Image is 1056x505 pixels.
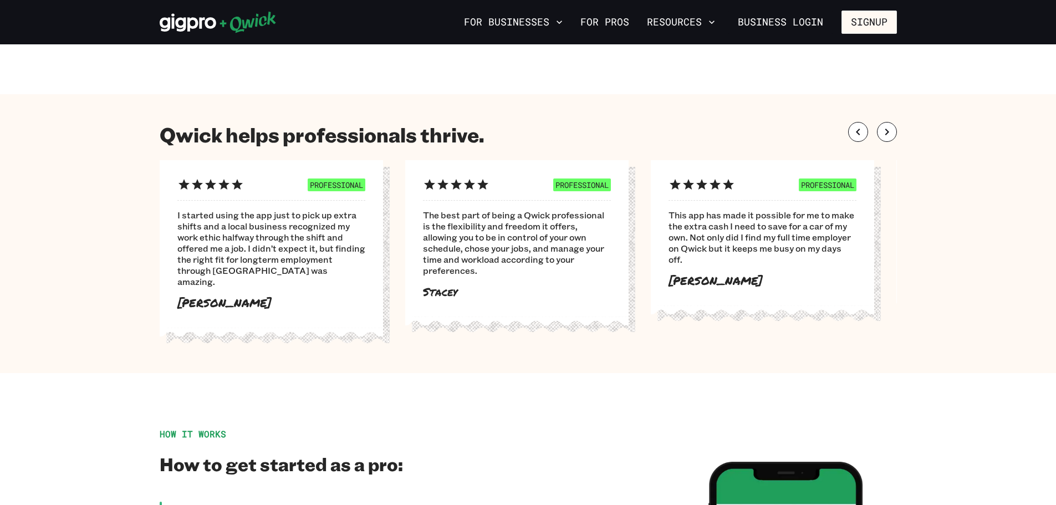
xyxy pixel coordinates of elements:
[642,13,720,32] button: Resources
[576,13,634,32] a: For Pros
[160,122,484,147] h1: Qwick helps professionals thrive.
[669,274,856,288] p: [PERSON_NAME]
[423,210,611,276] span: The best part of being a Qwick professional is the flexibility and freedom it offers, allowing yo...
[160,453,528,475] h2: How to get started as a pro:
[553,178,611,191] span: PROFESSIONAL
[423,285,611,299] p: Stacey
[160,429,528,440] div: HOW IT WORKS
[460,13,567,32] button: For Businesses
[669,210,856,265] span: This app has made it possible for me to make the extra cash I need to save for a car of my own. N...
[799,178,856,191] span: PROFESSIONAL
[177,296,365,310] p: [PERSON_NAME]
[177,210,365,287] span: I started using the app just to pick up extra shifts and a local business recognized my work ethi...
[728,11,833,34] a: Business Login
[308,178,365,191] span: PROFESSIONAL
[841,11,897,34] button: Signup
